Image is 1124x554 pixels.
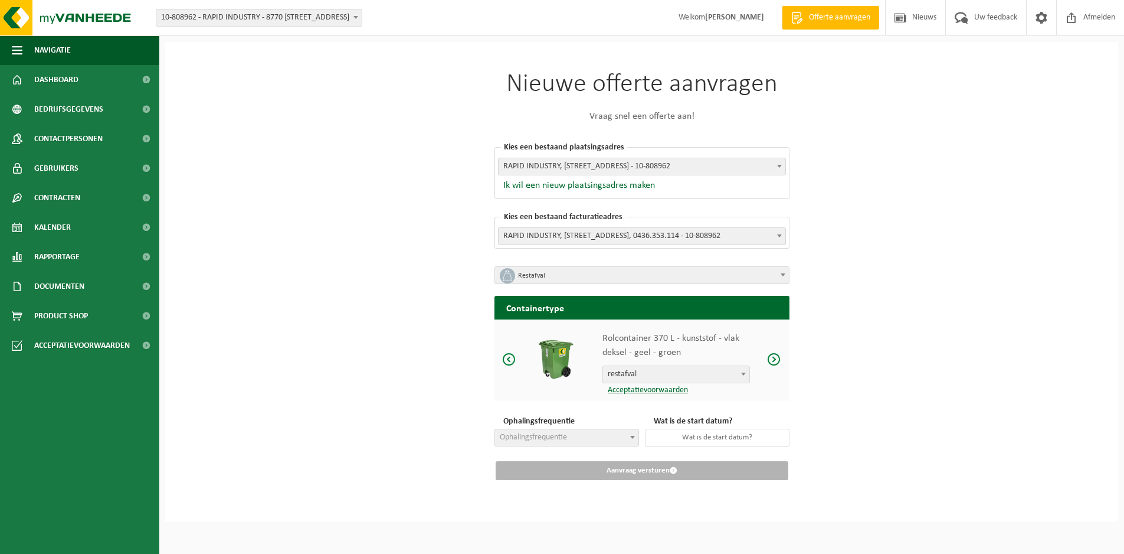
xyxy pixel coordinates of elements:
[34,154,78,183] span: Gebruikers
[518,268,774,284] span: Restafval
[495,267,789,285] span: Restafval
[499,158,785,175] span: RAPID INDUSTRY, WEGGEVOERDENSTRAAT 27, INGELMUNSTER - 10-808962
[34,242,80,272] span: Rapportage
[499,228,785,245] span: RAPID INDUSTRY, WEGGEVOERDENSTRAAT 27, INGELMUNSTER, 0436.353.114 - 10-808962
[34,124,103,154] span: Contactpersonen
[34,183,80,213] span: Contracten
[500,433,567,442] span: Ophalingsfrequentie
[498,158,786,175] span: RAPID INDUSTRY, WEGGEVOERDENSTRAAT 27, INGELMUNSTER - 10-808962
[494,109,789,123] p: Vraag snel een offerte aan!
[602,331,750,360] p: Rolcontainer 370 L - kunststof - vlak deksel - geel - groen
[496,461,788,480] button: Aanvraag versturen
[156,9,362,27] span: 10-808962 - RAPID INDUSTRY - 8770 INGELMUNSTER, WEGGEVOERDENSTRAAT 27
[501,143,627,152] span: Kies een bestaand plaatsingsadres
[34,35,71,65] span: Navigatie
[498,180,655,191] button: Ik wil een nieuw plaatsingsadres maken
[705,13,764,22] strong: [PERSON_NAME]
[533,337,578,382] img: Rolcontainer 370 L - kunststof - vlak deksel - geel - groen
[156,9,362,26] span: 10-808962 - RAPID INDUSTRY - 8770 INGELMUNSTER, WEGGEVOERDENSTRAAT 27
[494,266,789,284] span: Restafval
[602,366,750,383] span: restafval
[782,6,879,30] a: Offerte aanvragen
[34,213,71,242] span: Kalender
[501,213,625,221] span: Kies een bestaand facturatieadres
[34,272,84,301] span: Documenten
[34,301,88,331] span: Product Shop
[806,12,873,24] span: Offerte aanvragen
[645,429,789,447] input: Wat is de start datum?
[602,386,688,395] a: Acceptatievoorwaarden
[498,227,786,245] span: RAPID INDUSTRY, WEGGEVOERDENSTRAAT 27, INGELMUNSTER, 0436.353.114 - 10-808962
[34,331,130,360] span: Acceptatievoorwaarden
[500,415,639,428] p: Ophalingsfrequentie
[494,296,789,319] h2: Containertype
[651,415,789,428] p: Wat is de start datum?
[34,94,103,124] span: Bedrijfsgegevens
[34,65,78,94] span: Dashboard
[603,366,749,383] span: restafval
[494,71,789,97] h1: Nieuwe offerte aanvragen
